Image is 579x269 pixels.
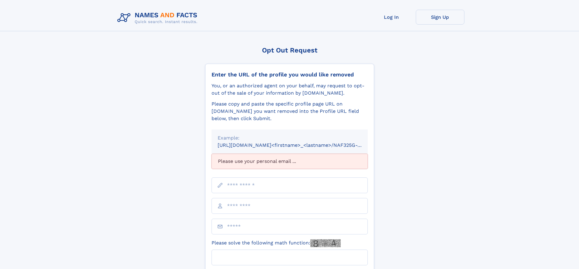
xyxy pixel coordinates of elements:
div: Opt Out Request [205,46,374,54]
div: Example: [218,134,362,142]
label: Please solve the following math function: [212,239,341,247]
small: [URL][DOMAIN_NAME]<firstname>_<lastname>/NAF325G-xxxxxxxx [218,142,379,148]
div: Please use your personal email ... [212,154,368,169]
a: Log In [367,10,416,25]
div: Please copy and paste the specific profile page URL on [DOMAIN_NAME] you want removed into the Pr... [212,100,368,122]
div: Enter the URL of the profile you would like removed [212,71,368,78]
div: You, or an authorized agent on your behalf, may request to opt-out of the sale of your informatio... [212,82,368,97]
a: Sign Up [416,10,464,25]
img: Logo Names and Facts [115,10,202,26]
